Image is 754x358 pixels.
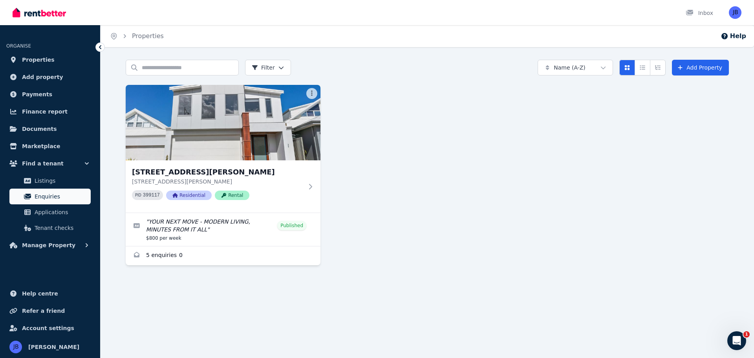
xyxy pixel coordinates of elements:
span: Refer a friend [22,306,65,316]
a: Payments [6,86,94,102]
a: Enquiries for 7 Laddon Rd, Clarkson [126,246,320,265]
span: 1 [743,331,750,338]
button: Find a tenant [6,156,94,171]
span: Help centre [22,289,58,298]
button: Help [721,31,746,41]
span: Applications [35,207,88,217]
span: Name (A-Z) [554,64,586,72]
img: JACQUELINE BARRY [729,6,741,19]
span: [PERSON_NAME] [28,342,79,352]
a: Tenant checks [9,220,91,236]
button: Expanded list view [650,60,666,75]
code: 399117 [143,193,160,198]
span: Manage Property [22,241,75,250]
img: RentBetter [13,7,66,18]
span: Documents [22,124,57,134]
nav: Breadcrumb [101,25,173,47]
button: Name (A-Z) [538,60,613,75]
a: Properties [132,32,164,40]
span: Listings [35,176,88,185]
span: Properties [22,55,55,64]
span: Finance report [22,107,68,116]
span: Account settings [22,323,74,333]
span: Residential [166,191,212,200]
span: Add property [22,72,63,82]
a: Applications [9,204,91,220]
a: Marketplace [6,138,94,154]
img: JACQUELINE BARRY [9,341,22,353]
span: Enquiries [35,192,88,201]
a: Add Property [672,60,729,75]
span: Marketplace [22,141,60,151]
button: Filter [245,60,291,75]
a: Account settings [6,320,94,336]
a: Documents [6,121,94,137]
button: Manage Property [6,237,94,253]
button: More options [306,88,317,99]
h3: [STREET_ADDRESS][PERSON_NAME] [132,167,303,178]
a: 7 Laddon Rd, Clarkson[STREET_ADDRESS][PERSON_NAME][STREET_ADDRESS][PERSON_NAME]PID 399117Resident... [126,85,320,213]
a: Help centre [6,286,94,301]
div: View options [619,60,666,75]
a: Finance report [6,104,94,119]
a: Add property [6,69,94,85]
div: Inbox [686,9,713,17]
a: Properties [6,52,94,68]
iframe: Intercom live chat [727,331,746,350]
small: PID [135,193,141,197]
span: Find a tenant [22,159,64,168]
a: Refer a friend [6,303,94,319]
button: Card view [619,60,635,75]
a: Enquiries [9,189,91,204]
button: Compact list view [635,60,650,75]
span: Filter [252,64,275,72]
span: Payments [22,90,52,99]
p: [STREET_ADDRESS][PERSON_NAME] [132,178,303,185]
span: Tenant checks [35,223,88,233]
span: Rental [215,191,249,200]
img: 7 Laddon Rd, Clarkson [126,85,320,160]
a: Edit listing: YOUR NEXT MOVE - MODERN LIVING, MINUTES FROM IT ALL [126,213,320,246]
a: Listings [9,173,91,189]
span: ORGANISE [6,43,31,49]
